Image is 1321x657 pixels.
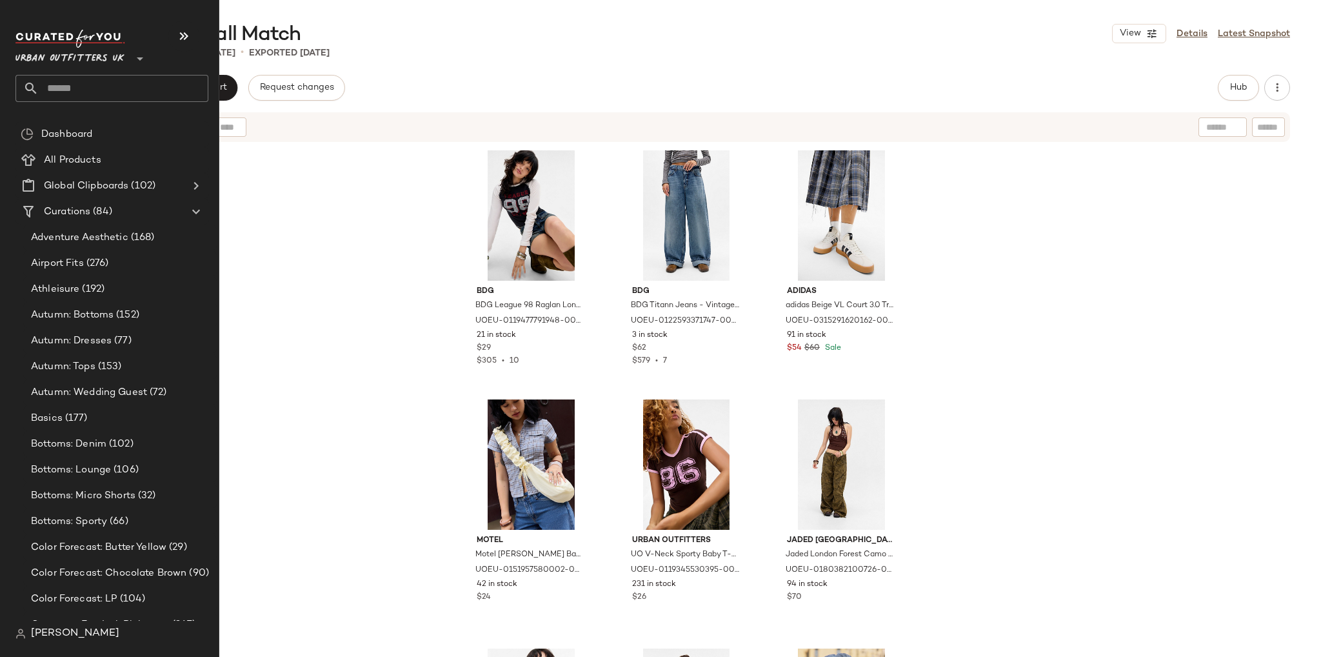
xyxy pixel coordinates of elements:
p: Exported [DATE] [249,46,330,60]
span: Bottoms: Micro Shorts [31,489,135,503]
span: Curations [44,205,90,219]
span: 3 in stock [632,330,668,341]
span: adidas Beige VL Court 3.0 Trainers - Beige Shoe UK 8 at Urban Outfitters [786,300,895,312]
span: UOEU-0151957580002-000-010 [475,565,584,576]
span: Motel [PERSON_NAME] Bag - White at Urban Outfitters [475,549,584,561]
span: BDG [477,286,586,298]
span: BDG [632,286,741,298]
span: $579 [632,357,650,365]
span: UOEU-0315291620162-000-024 [786,316,895,327]
span: Color Forecast: Butter Yellow [31,540,166,555]
button: Request changes [248,75,345,101]
span: 7 [663,357,667,365]
span: (152) [114,308,139,323]
img: svg%3e [21,128,34,141]
span: Autumn: Dresses [31,334,112,349]
span: BDG League 98 Raglan Long Sleeve T-Shirt - Black XS at Urban Outfitters [475,300,584,312]
a: Details [1177,27,1207,41]
span: 10 [510,357,519,365]
img: 0119345530395_021_a2 [622,399,751,530]
span: • [497,357,510,365]
span: Hub [1229,83,1247,93]
span: (267) [170,618,195,632]
span: Basics [31,411,63,426]
span: (102) [128,179,155,194]
img: 0180382100726_036_a2 [777,399,906,530]
span: Bottoms: Sporty [31,514,107,529]
img: 0315291620162_024_a2 [777,150,906,281]
span: Sale [822,344,841,352]
span: (104) [117,592,146,607]
span: (192) [79,282,104,297]
span: View [1119,28,1141,39]
img: cfy_white_logo.C9jOOHJF.svg [15,30,125,48]
span: Bottoms: Denim [31,437,106,452]
span: Autumn: Bottoms [31,308,114,323]
span: 42 in stock [477,579,517,591]
span: (153) [95,359,122,374]
span: (29) [166,540,187,555]
span: Urban Outfitters UK [15,44,124,67]
span: 94 in stock [787,579,828,591]
span: Color Forecast: Chocolate Brown [31,566,186,581]
span: Bottoms: Lounge [31,463,111,478]
span: Motel [477,535,586,547]
span: Autumn: Tops [31,359,95,374]
img: 0122593371747_106_a2 [622,150,751,281]
span: (106) [111,463,139,478]
button: View [1112,24,1166,43]
span: 91 in stock [787,330,826,341]
span: UOEU-0122593371747-000-106 [631,316,740,327]
span: Jaded [GEOGRAPHIC_DATA] [787,535,896,547]
span: • [650,357,663,365]
span: Global Clipboards [44,179,128,194]
img: 0151957580002_010_m [466,399,596,530]
span: (84) [90,205,112,219]
span: Color Forecast: LP [31,592,117,607]
span: Request changes [259,83,334,93]
span: (66) [107,514,128,529]
span: $29 [477,343,491,354]
span: UOEU-0119477791948-000-001 [475,316,584,327]
span: Autumn: Wedding Guest [31,385,147,400]
span: Urban Outfitters [632,535,741,547]
span: (90) [186,566,209,581]
span: (177) [63,411,88,426]
span: adidas [787,286,896,298]
span: $305 [477,357,497,365]
span: (168) [128,230,155,245]
span: Dashboard [41,127,92,142]
span: All Products [44,153,101,168]
span: $62 [632,343,646,354]
span: $70 [787,592,802,603]
a: Latest Snapshot [1218,27,1290,41]
span: $54 [787,343,802,354]
span: $26 [632,592,646,603]
span: $60 [804,343,820,354]
img: svg%3e [15,629,26,639]
span: Concert + Festival: Blokecore [31,618,170,632]
span: 231 in stock [632,579,676,591]
span: BDG Titann Jeans - Vintage Denim Light 29W 32L at Urban Outfitters [631,300,740,312]
span: (276) [84,256,109,271]
span: (102) [106,437,134,452]
img: 0119477791948_001_a2 [466,150,596,281]
span: • [241,45,244,61]
span: UOEU-0119345530395-000-021 [631,565,740,576]
span: UOEU-0180382100726-000-036 [786,565,895,576]
span: (72) [147,385,167,400]
span: (32) [135,489,156,503]
span: (77) [112,334,132,349]
span: UO V-Neck Sporty Baby T-Shirt - Chocolate XL at Urban Outfitters [631,549,740,561]
button: Hub [1218,75,1259,101]
span: Jaded London Forest Camo Parachute Pants - Khaki XS at Urban Outfitters [786,549,895,561]
span: [PERSON_NAME] [31,626,119,642]
span: Airport Fits [31,256,84,271]
span: $24 [477,592,491,603]
span: 21 in stock [477,330,516,341]
span: Athleisure [31,282,79,297]
span: Adventure Aesthetic [31,230,128,245]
